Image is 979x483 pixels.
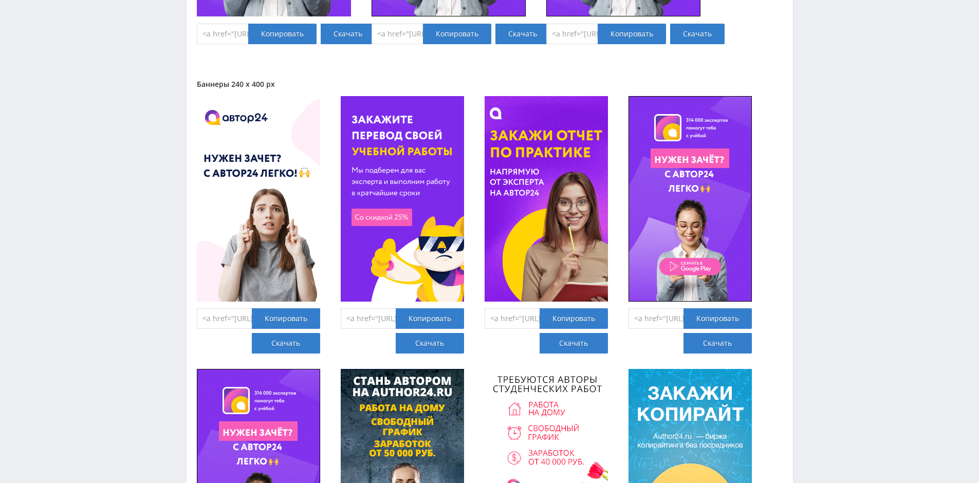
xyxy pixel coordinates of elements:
a: Скачать [396,333,464,354]
div: Копировать [540,308,608,329]
div: Копировать [423,24,491,44]
a: Скачать [495,24,550,44]
a: Скачать [684,333,752,354]
a: Скачать [321,24,375,44]
div: Копировать [248,24,317,44]
div: Копировать [598,24,666,44]
a: Скачать [252,333,320,354]
a: Скачать [670,24,725,44]
div: Баннеры 240 x 400 px [197,80,783,88]
div: Копировать [684,308,752,329]
div: Копировать [396,308,464,329]
a: Скачать [540,333,608,354]
div: Копировать [252,308,320,329]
